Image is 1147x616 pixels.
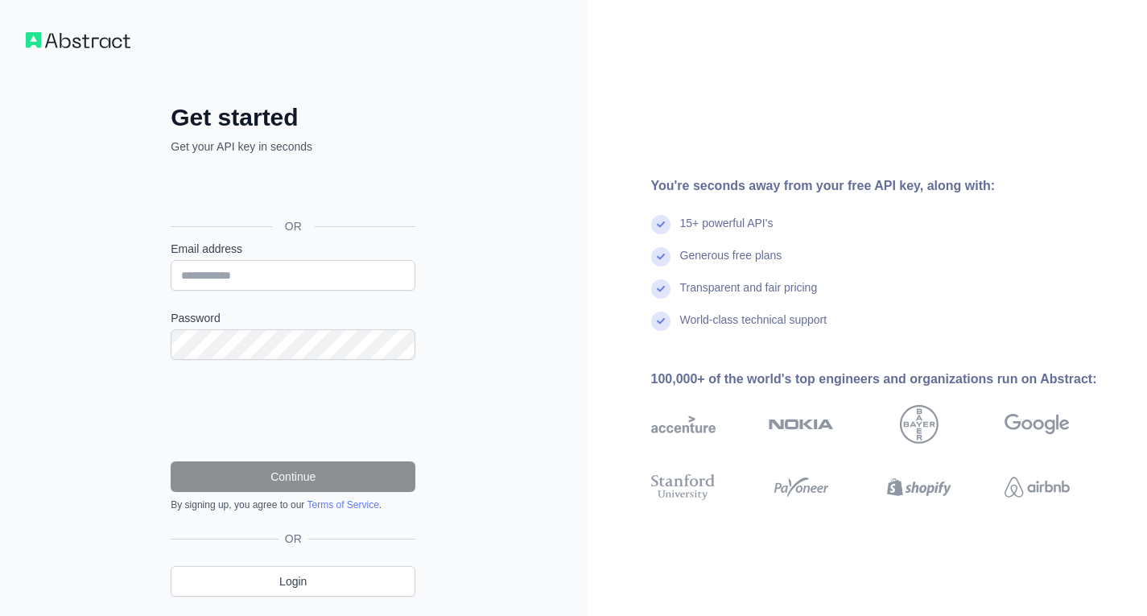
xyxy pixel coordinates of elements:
[651,370,1122,389] div: 100,000+ of the world's top engineers and organizations run on Abstract:
[1005,405,1070,444] img: google
[651,215,670,234] img: check mark
[887,471,952,503] img: shopify
[680,312,827,344] div: World-class technical support
[272,218,315,234] span: OR
[651,471,716,503] img: stanford university
[769,405,834,444] img: nokia
[769,471,834,503] img: payoneer
[651,312,670,331] img: check mark
[900,405,939,444] img: bayer
[171,498,415,511] div: By signing up, you agree to our .
[651,279,670,299] img: check mark
[651,247,670,267] img: check mark
[26,32,130,48] img: Workflow
[171,566,415,597] a: Login
[171,138,415,155] p: Get your API key in seconds
[1005,471,1070,503] img: airbnb
[651,176,1122,196] div: You're seconds away from your free API key, along with:
[680,279,818,312] div: Transparent and fair pricing
[171,379,415,442] iframe: reCAPTCHA
[278,531,308,547] span: OR
[171,310,415,326] label: Password
[307,499,378,511] a: Terms of Service
[651,405,716,444] img: accenture
[680,247,782,279] div: Generous free plans
[171,241,415,257] label: Email address
[171,461,415,492] button: Continue
[171,103,415,132] h2: Get started
[163,172,420,208] iframe: Sign in with Google Button
[680,215,774,247] div: 15+ powerful API's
